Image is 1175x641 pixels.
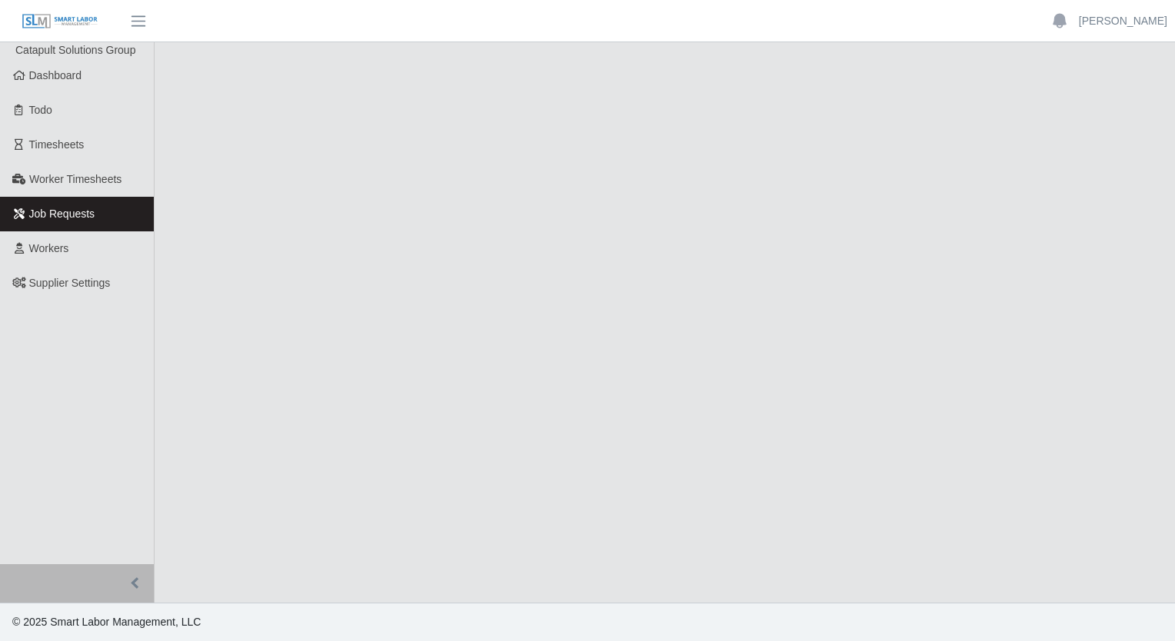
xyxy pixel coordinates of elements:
[29,277,111,289] span: Supplier Settings
[15,44,135,56] span: Catapult Solutions Group
[29,138,85,151] span: Timesheets
[29,104,52,116] span: Todo
[1079,13,1167,29] a: [PERSON_NAME]
[22,13,98,30] img: SLM Logo
[29,208,95,220] span: Job Requests
[29,69,82,81] span: Dashboard
[12,616,201,628] span: © 2025 Smart Labor Management, LLC
[29,173,121,185] span: Worker Timesheets
[29,242,69,254] span: Workers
